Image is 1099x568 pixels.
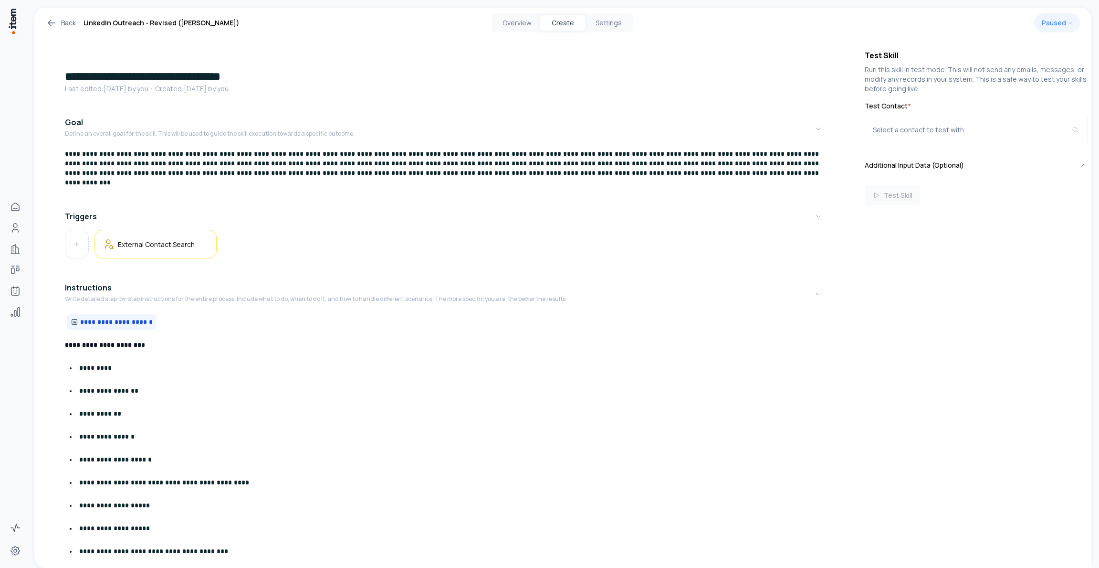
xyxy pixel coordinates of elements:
p: Define an overall goal for the skill. This will be used to guide the skill execution towards a sp... [65,130,355,138]
h4: Triggers [65,211,97,222]
a: People [6,218,25,237]
button: Overview [494,15,540,31]
div: Triggers [65,230,822,266]
a: Deals [6,260,25,279]
button: Additional Input Data (Optional) [865,153,1088,178]
label: Test Contact [865,101,1088,111]
a: Agents [6,281,25,300]
h4: Goal [65,117,83,128]
button: Triggers [65,203,822,230]
a: Analytics [6,302,25,322]
button: Create [540,15,586,31]
p: Last edited: [DATE] by you ・Created: [DATE] by you [65,84,822,94]
h4: Instructions [65,282,112,293]
img: Item Brain Logo [8,8,17,35]
h1: LinkedIn Outreach - Revised ([PERSON_NAME]) [84,17,240,29]
a: Companies [6,239,25,258]
a: Activity [6,518,25,537]
h5: External Contact Search [118,240,195,249]
button: Settings [586,15,631,31]
h4: Test Skill [865,50,1088,61]
a: Home [6,197,25,216]
a: Back [46,17,76,29]
div: GoalDefine an overall goal for the skill. This will be used to guide the skill execution towards ... [65,149,822,195]
button: InstructionsWrite detailed step-by-step instructions for the entire process. Include what to do, ... [65,274,822,314]
button: GoalDefine an overall goal for the skill. This will be used to guide the skill execution towards ... [65,109,822,149]
a: Settings [6,541,25,560]
div: Select a contact to test with... [873,125,1072,135]
p: Write detailed step-by-step instructions for the entire process. Include what to do, when to do i... [65,295,567,303]
p: Run this skill in test mode. This will not send any emails, messages, or modify any records in yo... [865,65,1088,94]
